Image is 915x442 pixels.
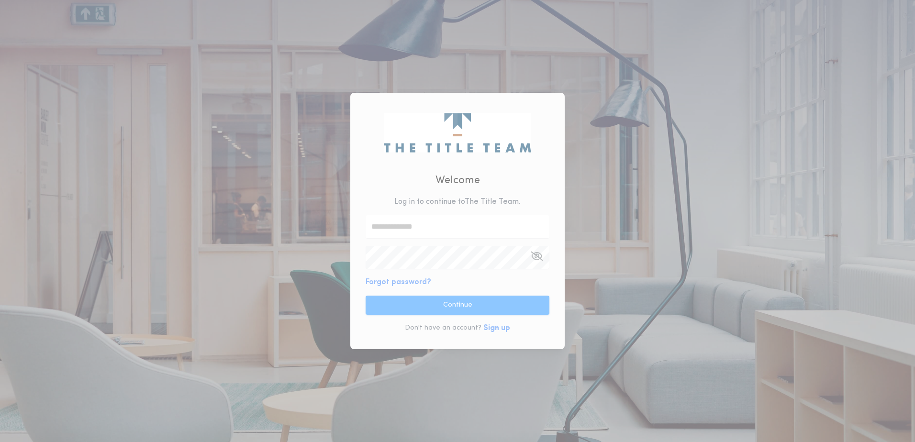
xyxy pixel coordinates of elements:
[366,296,549,315] button: Continue
[366,276,431,288] button: Forgot password?
[483,322,510,334] button: Sign up
[405,323,481,333] p: Don't have an account?
[384,113,531,152] img: logo
[394,196,521,208] p: Log in to continue to The Title Team .
[435,173,480,188] h2: Welcome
